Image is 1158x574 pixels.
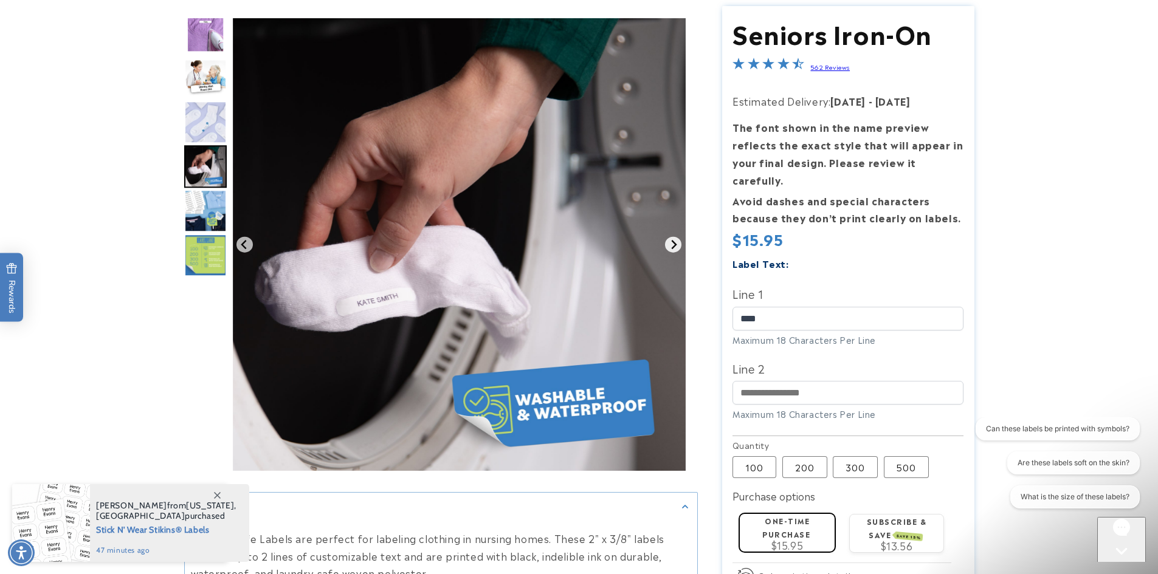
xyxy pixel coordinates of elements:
label: 300 [833,456,878,478]
span: from , purchased [96,501,236,521]
div: Go to slide 5 [184,190,227,232]
span: [US_STATE] [186,500,234,511]
span: $13.56 [881,538,913,553]
h1: Seniors Iron-On [732,17,963,49]
span: SAVE 15% [895,531,923,541]
button: Previous slide [236,236,253,253]
div: Go to slide 1 [184,12,227,55]
img: Nurse with an elderly woman and an iron on label [184,59,227,97]
div: Go to slide 2 [184,56,227,99]
div: Go to slide 4 [184,145,227,188]
label: Line 2 [732,358,963,378]
strong: [DATE] [875,94,911,108]
strong: The font shown in the name preview reflects the exact style that will appear in your final design... [732,120,963,186]
span: 47 minutes ago [96,545,236,556]
label: Purchase options [732,488,815,503]
span: $15.95 [732,228,784,250]
iframe: Gorgias live chat messenger [1097,517,1146,562]
label: 200 [782,456,827,478]
div: Go to slide 6 [184,234,227,276]
div: Maximum 18 Characters Per Line [732,333,963,346]
img: Nursing Home Iron-On - Label Land [184,101,227,143]
img: Nursing Home Iron-On - Label Land [184,145,227,188]
strong: Avoid dashes and special characters because they don’t print clearly on labels. [732,193,961,225]
summary: Description [185,493,697,520]
label: Label Text: [732,256,789,270]
span: Rewards [6,262,18,313]
p: Estimated Delivery: [732,92,963,110]
button: Next slide [665,236,681,253]
img: Iron on name label being ironed to shirt [184,15,227,52]
strong: [DATE] [830,94,866,108]
label: 100 [732,456,776,478]
div: Accessibility Menu [8,539,35,566]
div: Go to slide 3 [184,101,227,143]
iframe: Gorgias live chat conversation starters [967,417,1146,519]
label: Subscribe & save [867,516,927,539]
label: One-time purchase [762,515,810,539]
label: 500 [884,456,929,478]
span: Stick N' Wear Stikins® Labels [96,521,236,536]
label: Line 1 [732,284,963,303]
span: $15.95 [771,538,804,552]
img: Nursing Home Iron-On - Label Land [184,234,227,276]
span: 4.4-star overall rating [732,59,804,73]
legend: Quantity [732,439,770,451]
span: [GEOGRAPHIC_DATA] [96,510,185,521]
a: 562 Reviews - open in a new tab [810,63,850,71]
span: [PERSON_NAME] [96,500,167,511]
div: Maximum 18 Characters Per Line [732,408,963,420]
strong: - [869,94,873,108]
img: Nursing Home Iron-On - Label Land [184,190,227,232]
